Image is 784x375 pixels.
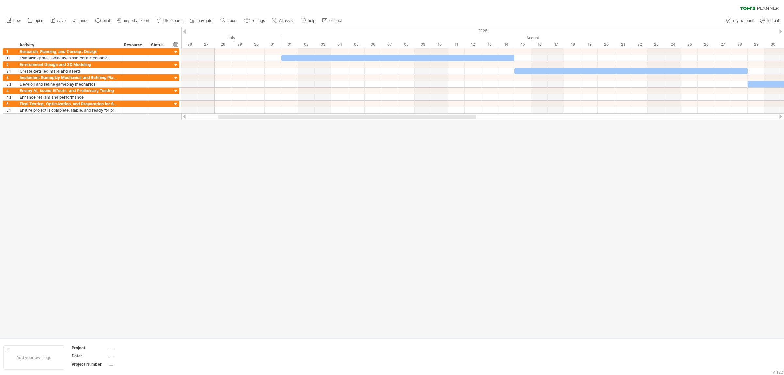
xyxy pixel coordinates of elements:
div: Friday, 22 August 2025 [631,41,648,48]
a: AI assist [270,16,296,25]
div: Friday, 1 August 2025 [281,41,298,48]
div: Add your own logo [3,345,64,370]
span: open [35,18,43,23]
a: import / export [115,16,151,25]
div: Implement Gameplay Mechanics and Refining Player Controls [20,74,118,81]
div: Tuesday, 26 August 2025 [698,41,714,48]
div: Tuesday, 29 July 2025 [231,41,248,48]
div: Saturday, 16 August 2025 [531,41,548,48]
span: log out [767,18,779,23]
div: 5 [6,101,16,107]
div: Saturday, 9 August 2025 [415,41,431,48]
div: Monday, 25 August 2025 [681,41,698,48]
div: .... [109,345,164,351]
div: Thursday, 28 August 2025 [731,41,748,48]
div: .... [109,353,164,359]
div: Activity [19,42,117,48]
div: 2 [6,61,16,68]
div: Final Testing, Optimization, and Preparation for Submission [20,101,118,107]
span: save [57,18,66,23]
div: 3 [6,74,16,81]
span: settings [252,18,265,23]
span: my account [733,18,753,23]
div: Sunday, 17 August 2025 [548,41,564,48]
div: Enemy AI, Sound Effects, and Preliminary Testing [20,88,118,94]
span: AI assist [279,18,294,23]
span: navigator [198,18,214,23]
div: Environment Design and 3D Modeling [20,61,118,68]
a: settings [243,16,267,25]
div: Ensure project is complete, stable, and ready for presentation [20,107,118,113]
div: Sunday, 3 August 2025 [315,41,331,48]
a: zoom [219,16,239,25]
div: Wednesday, 27 August 2025 [714,41,731,48]
div: Saturday, 23 August 2025 [648,41,664,48]
div: v 422 [773,370,783,375]
a: my account [725,16,755,25]
span: new [13,18,21,23]
a: help [299,16,317,25]
div: Create detailed maps and assets [20,68,118,74]
a: undo [71,16,90,25]
div: 4.1 [6,94,16,100]
div: Friday, 15 August 2025 [514,41,531,48]
div: Tuesday, 5 August 2025 [348,41,365,48]
span: print [103,18,110,23]
a: open [26,16,45,25]
div: Thursday, 31 July 2025 [265,41,281,48]
div: Saturday, 2 August 2025 [298,41,315,48]
a: contact [320,16,344,25]
div: 2.1 [6,68,16,74]
span: contact [329,18,342,23]
div: 1 [6,48,16,55]
div: Wednesday, 6 August 2025 [365,41,381,48]
div: Wednesday, 30 July 2025 [248,41,265,48]
a: new [5,16,23,25]
span: undo [80,18,89,23]
div: 3.1 [6,81,16,87]
div: Thursday, 14 August 2025 [498,41,514,48]
div: Friday, 8 August 2025 [398,41,415,48]
div: Friday, 29 August 2025 [748,41,764,48]
a: filter/search [155,16,186,25]
div: 1.1 [6,55,16,61]
span: filter/search [163,18,184,23]
div: Date: [72,353,107,359]
div: .... [109,361,164,367]
div: Monday, 18 August 2025 [564,41,581,48]
div: Monday, 28 July 2025 [215,41,231,48]
div: Project: [72,345,107,351]
div: Wednesday, 20 August 2025 [598,41,614,48]
div: Tuesday, 12 August 2025 [465,41,481,48]
div: Monday, 11 August 2025 [448,41,465,48]
div: Status [151,42,165,48]
a: save [49,16,68,25]
div: Project Number [72,361,107,367]
span: import / export [124,18,149,23]
div: Resource [124,42,144,48]
div: Sunday, 24 August 2025 [664,41,681,48]
div: Establish game’s objectives and core mechanics [20,55,118,61]
div: Thursday, 21 August 2025 [614,41,631,48]
a: print [94,16,112,25]
div: Saturday, 26 July 2025 [181,41,198,48]
span: zoom [228,18,237,23]
div: Research, Planning, and Concept Design [20,48,118,55]
div: Wednesday, 13 August 2025 [481,41,498,48]
div: Develop and refine gameplay mechanics [20,81,118,87]
div: 4 [6,88,16,94]
div: Thursday, 7 August 2025 [381,41,398,48]
div: Sunday, 27 July 2025 [198,41,215,48]
span: help [308,18,315,23]
div: Sunday, 10 August 2025 [431,41,448,48]
div: Tuesday, 19 August 2025 [581,41,598,48]
div: Enhance realism and performance [20,94,118,100]
div: Monday, 4 August 2025 [331,41,348,48]
div: Saturday, 30 August 2025 [764,41,781,48]
div: 5.1 [6,107,16,113]
a: log out [759,16,781,25]
a: navigator [189,16,216,25]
